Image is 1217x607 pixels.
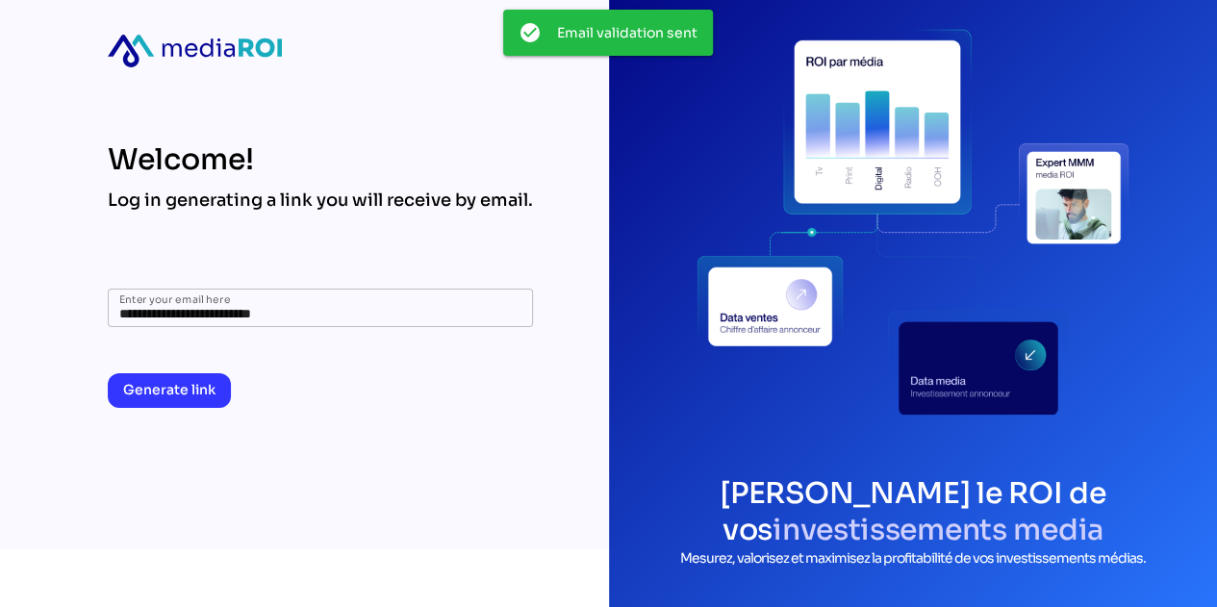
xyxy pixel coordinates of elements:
[108,35,282,67] div: mediaroi
[519,21,542,44] i: check_circle
[119,289,521,327] input: Enter your email here
[557,15,697,51] div: Email validation sent
[647,475,1179,548] h1: [PERSON_NAME] le ROI de vos
[108,142,533,177] div: Welcome!
[123,378,216,401] span: Generate link
[647,548,1179,569] p: Mesurez, valorisez et maximisez la profitabilité de vos investissements médias.
[108,189,533,212] div: Log in generating a link you will receive by email.
[697,4,1129,437] div: login
[773,512,1103,548] span: investissements media
[108,373,231,408] button: Generate link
